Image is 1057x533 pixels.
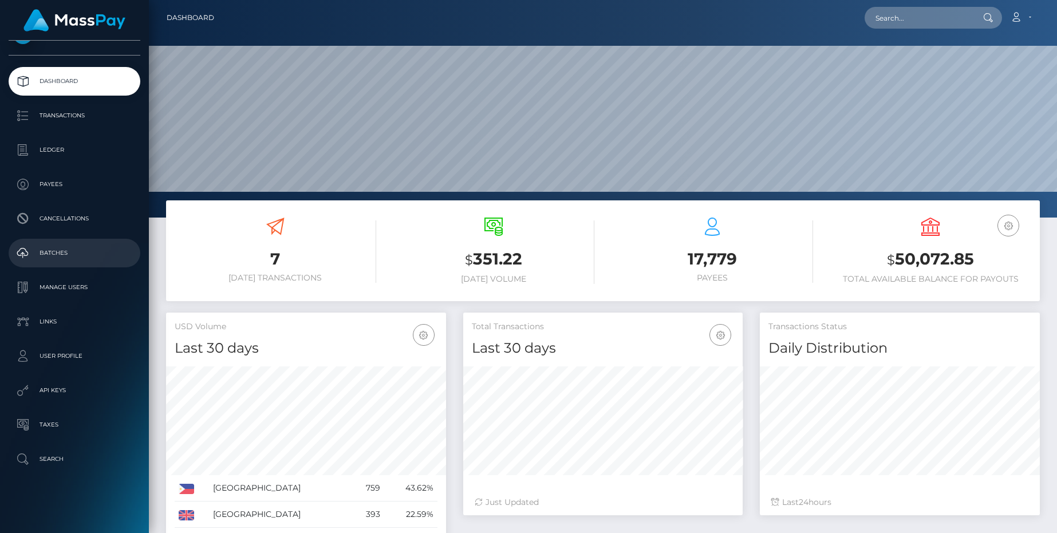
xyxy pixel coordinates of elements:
p: Links [13,313,136,330]
a: Batches [9,239,140,267]
p: Dashboard [13,73,136,90]
h5: USD Volume [175,321,437,333]
p: Transactions [13,107,136,124]
h6: [DATE] Transactions [175,273,376,283]
p: User Profile [13,348,136,365]
span: 24 [799,497,808,507]
small: $ [887,252,895,268]
input: Search... [865,7,972,29]
h4: Last 30 days [472,338,735,358]
a: Ledger [9,136,140,164]
h5: Total Transactions [472,321,735,333]
a: Manage Users [9,273,140,302]
a: Dashboard [9,67,140,96]
div: Just Updated [475,496,732,508]
h3: 17,779 [612,248,813,270]
p: Search [13,451,136,468]
a: Taxes [9,410,140,439]
a: API Keys [9,376,140,405]
p: API Keys [13,382,136,399]
a: Dashboard [167,6,214,30]
h3: 7 [175,248,376,270]
h3: 50,072.85 [830,248,1032,271]
h6: [DATE] Volume [393,274,595,284]
h4: Daily Distribution [768,338,1031,358]
p: Ledger [13,141,136,159]
img: GB.png [179,510,194,520]
h6: Total Available Balance for Payouts [830,274,1032,284]
h4: Last 30 days [175,338,437,358]
a: Transactions [9,101,140,130]
td: [GEOGRAPHIC_DATA] [209,475,350,502]
div: Last hours [771,496,1028,508]
td: 759 [350,475,384,502]
p: Payees [13,176,136,193]
p: Manage Users [13,279,136,296]
h6: Payees [612,273,813,283]
a: Search [9,445,140,473]
p: Taxes [13,416,136,433]
td: 22.59% [384,502,437,528]
img: PH.png [179,484,194,494]
small: $ [465,252,473,268]
td: 43.62% [384,475,437,502]
p: Cancellations [13,210,136,227]
a: Cancellations [9,204,140,233]
h3: 351.22 [393,248,595,271]
td: 393 [350,502,384,528]
a: Payees [9,170,140,199]
h5: Transactions Status [768,321,1031,333]
a: Links [9,307,140,336]
td: [GEOGRAPHIC_DATA] [209,502,350,528]
img: MassPay Logo [23,9,125,31]
p: Batches [13,244,136,262]
a: User Profile [9,342,140,370]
